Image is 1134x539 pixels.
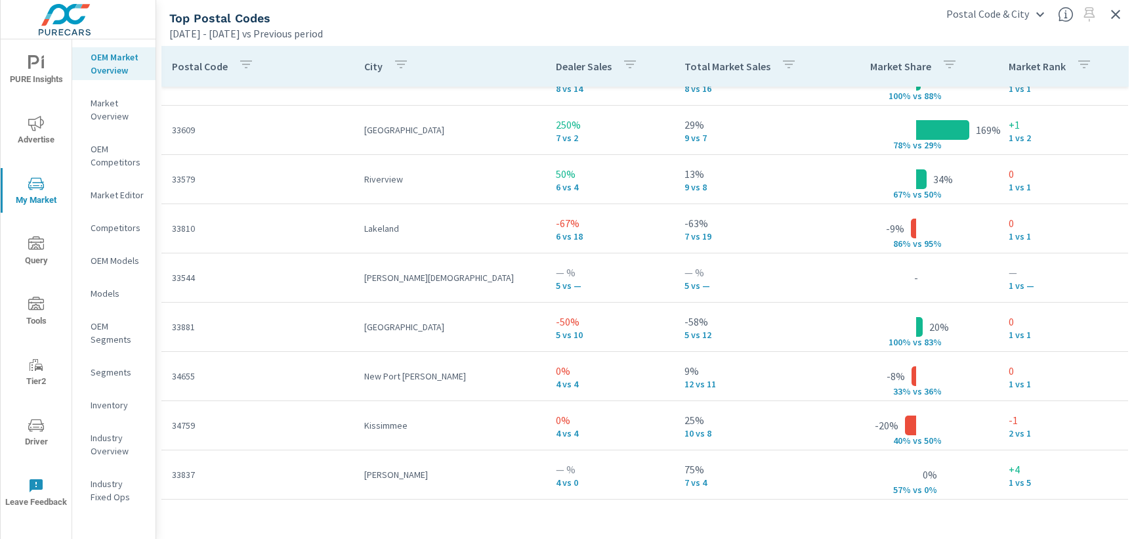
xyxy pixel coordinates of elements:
p: 0 [1009,215,1118,231]
p: 33609 [172,123,343,137]
span: Advertise [5,116,68,148]
p: — % [556,462,663,477]
span: Tools [5,297,68,329]
p: Total Market Sales [684,60,770,73]
p: s 83% [917,336,949,348]
div: Industry Fixed Ops [72,474,156,507]
p: 10 vs 8 [684,428,824,439]
p: +1 [1009,117,1118,133]
p: 34% [933,171,953,187]
p: s 0% [917,484,949,496]
p: Dealer Sales [556,60,612,73]
p: 40% v [883,435,917,446]
p: 5 vs — [556,280,663,291]
p: 7 vs 4 [684,477,824,488]
div: nav menu [1,39,72,523]
p: -1 [1009,412,1118,428]
div: OEM Market Overview [72,47,156,80]
p: 0 [1009,166,1118,182]
p: s 29% [917,139,949,151]
p: 5 vs 12 [684,330,824,340]
div: Market Editor [72,185,156,205]
p: 33881 [172,320,343,334]
p: 33837 [172,468,343,481]
div: Competitors [72,218,156,238]
p: [PERSON_NAME][DEMOGRAPHIC_DATA] [364,271,535,284]
p: OEM Market Overview [91,51,145,77]
p: -50% [556,314,663,330]
p: 1 vs 1 [1009,330,1118,340]
p: -8% [887,368,905,384]
p: 1 vs 1 [1009,83,1118,94]
p: Models [91,287,145,300]
p: Segments [91,366,145,379]
p: City [364,60,383,73]
div: OEM Models [72,251,156,270]
p: 33544 [172,271,343,284]
p: 33579 [172,173,343,186]
p: 7 vs 19 [684,231,824,242]
div: Models [72,284,156,303]
span: Query [5,236,68,269]
p: 0 [1009,363,1118,379]
p: Industry Overview [91,431,145,458]
p: 7 vs 2 [556,133,663,143]
p: 0% [923,467,937,483]
p: OEM Models [91,254,145,267]
p: 4 vs 4 [556,428,663,439]
p: 6 vs 18 [556,231,663,242]
p: — % [556,511,663,527]
p: 75% [684,462,824,477]
p: 250% [556,117,663,133]
p: 1 vs 1 [1009,231,1118,242]
p: 100% v [883,336,917,348]
p: s 95% [917,238,949,249]
p: Market Rank [1009,60,1066,73]
p: 0 [1009,314,1118,330]
p: -20% [875,418,898,433]
div: Market Overview [72,93,156,126]
p: 29% [684,117,824,133]
p: 6 vs 4 [556,182,663,192]
p: Inventory [91,399,145,412]
p: +4 [1009,462,1118,477]
p: Industry Fixed Ops [91,477,145,504]
p: 1 vs 1 [1009,182,1118,192]
span: PURE Insights [5,55,68,87]
p: OEM Competitors [91,142,145,169]
div: Segments [72,362,156,382]
p: Market Share [870,60,931,73]
p: 5 vs 10 [556,330,663,340]
p: [DATE] - [DATE] vs Previous period [169,26,323,41]
p: s 50% [917,435,949,446]
p: 78% v [883,139,917,151]
p: Riverview [364,173,535,186]
p: New Port [PERSON_NAME] [364,370,535,383]
p: s 50% [917,188,949,200]
span: Top Postal Codes shows you how you rank, in terms of sales, to other dealerships in your market. ... [1058,7,1074,22]
p: 50% [556,166,663,182]
span: Leave Feedback [5,478,68,510]
button: Exit Fullscreen [1105,4,1126,25]
div: OEM Segments [72,316,156,349]
p: [PERSON_NAME] [364,468,535,481]
p: — [1009,265,1118,280]
p: 169% [976,122,1001,138]
p: 1 vs 1 [1009,379,1118,389]
p: — % [684,265,824,280]
div: Postal Code & City [938,3,1053,26]
p: 34655 [172,370,343,383]
p: — % [556,265,663,280]
p: — [1009,511,1118,527]
p: 33% v [883,385,917,397]
p: 9 vs 7 [684,133,824,143]
p: 20% [929,319,949,335]
div: Industry Overview [72,428,156,461]
p: [GEOGRAPHIC_DATA] [364,123,535,137]
p: 4 vs 0 [556,477,663,488]
p: s 36% [917,385,949,397]
p: Lakeland [364,222,535,235]
p: 5 vs — [684,280,824,291]
p: Market Overview [91,97,145,123]
p: 25% [684,412,824,428]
